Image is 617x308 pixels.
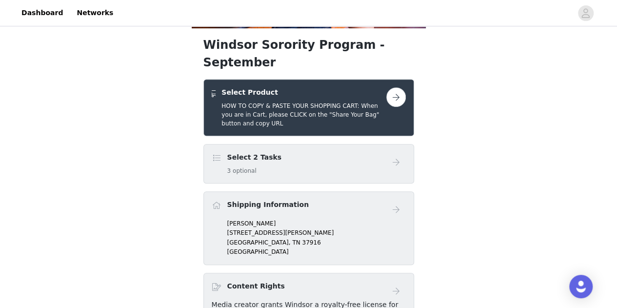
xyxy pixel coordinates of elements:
h1: Windsor Sorority Program - September [203,36,414,71]
h5: HOW TO COPY & PASTE YOUR SHOPPING CART: When you are in Cart, please CLICK on the "Share Your Bag... [221,102,386,128]
div: Select 2 Tasks [203,144,414,184]
p: [PERSON_NAME] [227,219,406,228]
p: [STREET_ADDRESS][PERSON_NAME] [227,228,406,237]
div: Open Intercom Messenger [569,275,593,298]
h4: Select 2 Tasks [227,152,282,163]
p: [GEOGRAPHIC_DATA] [227,247,406,256]
div: Select Product [203,79,414,136]
span: 37916 [302,239,320,246]
div: avatar [581,5,590,21]
span: TN [292,239,300,246]
a: Dashboard [16,2,69,24]
h4: Select Product [221,87,386,98]
div: Shipping Information [203,191,414,265]
h5: 3 optional [227,166,282,175]
h4: Content Rights [227,281,285,291]
h4: Shipping Information [227,200,309,210]
a: Networks [71,2,119,24]
span: [GEOGRAPHIC_DATA], [227,239,291,246]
